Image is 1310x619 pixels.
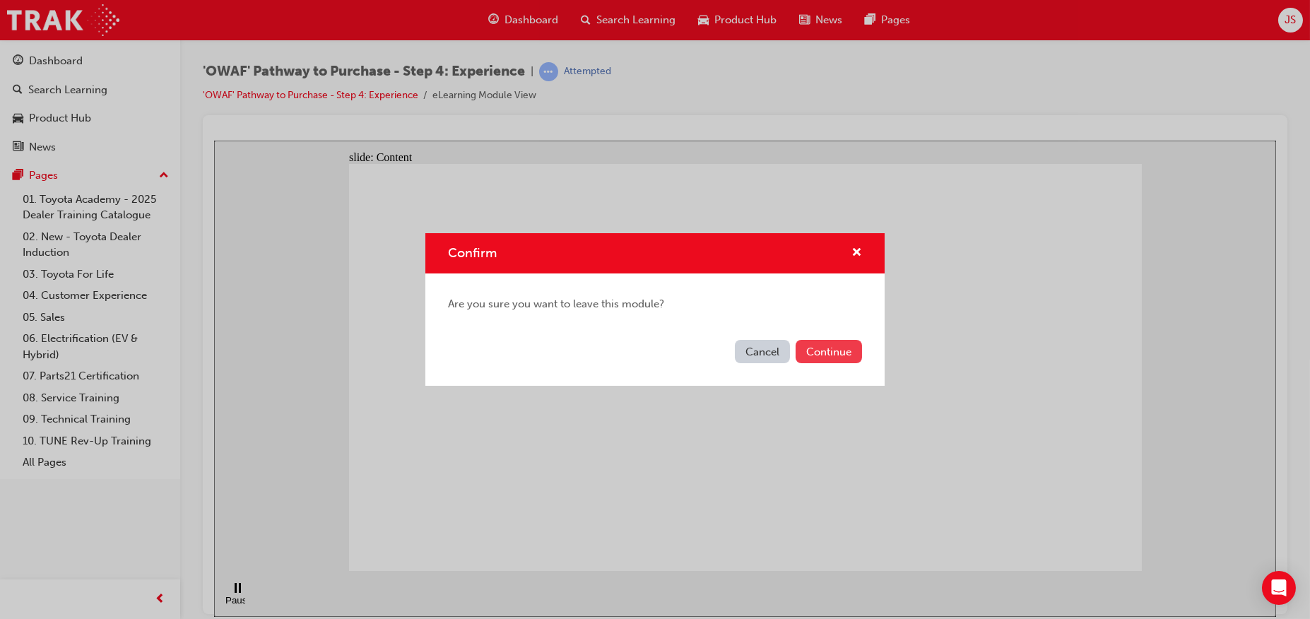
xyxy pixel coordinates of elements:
[11,454,35,476] div: Pause (Ctrl+Alt+P)
[851,247,862,260] span: cross-icon
[851,244,862,262] button: cross-icon
[1262,571,1296,605] div: Open Intercom Messenger
[796,340,862,363] button: Continue
[425,273,885,335] div: Are you sure you want to leave this module?
[425,233,885,386] div: Confirm
[735,340,790,363] button: Cancel
[7,430,31,476] div: playback controls
[7,442,31,466] button: Pause (Ctrl+Alt+P)
[448,245,497,261] span: Confirm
